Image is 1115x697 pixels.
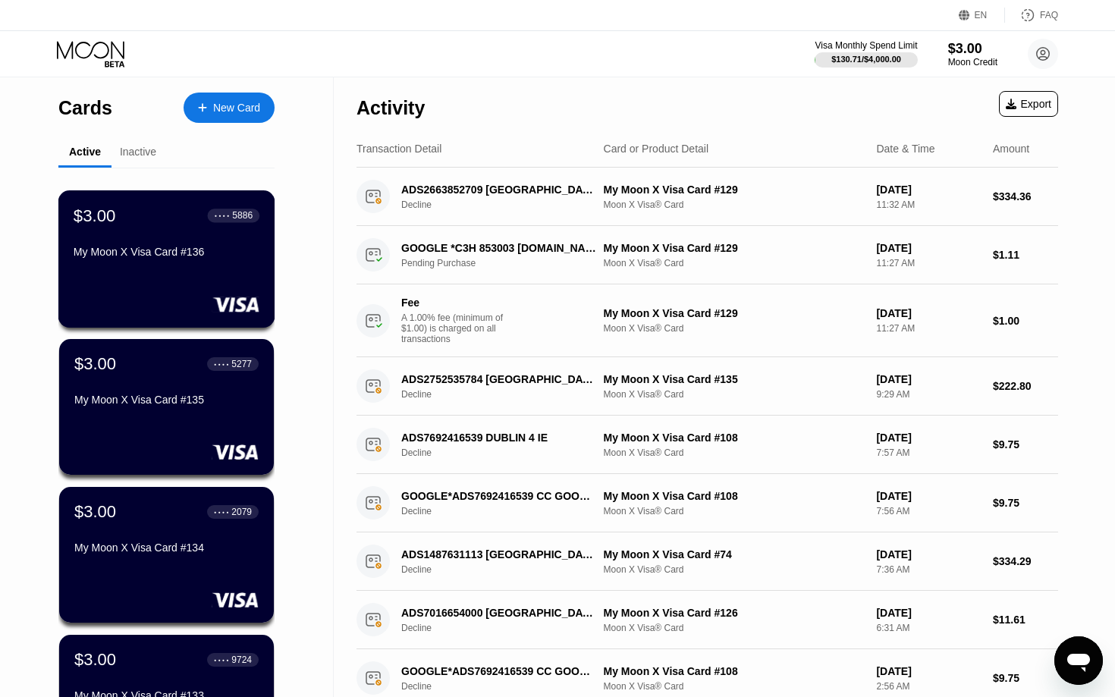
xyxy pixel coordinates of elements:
div: $9.75 [993,438,1058,451]
div: $3.00 [74,502,116,522]
div: FeeA 1.00% fee (minimum of $1.00) is charged on all transactionsMy Moon X Visa Card #129Moon X Vi... [356,284,1058,357]
div: Amount [993,143,1029,155]
div: $11.61 [993,614,1058,626]
div: $3.00 [74,354,116,374]
div: ● ● ● ● [215,213,230,218]
div: Moon X Visa® Card [604,564,865,575]
div: [DATE] [876,373,981,385]
div: ADS2752535784 [GEOGRAPHIC_DATA] 4 IEDeclineMy Moon X Visa Card #135Moon X Visa® Card[DATE]9:29 AM... [356,357,1058,416]
div: 11:32 AM [876,199,981,210]
div: ● ● ● ● [214,362,229,366]
div: ● ● ● ● [214,510,229,514]
div: ADS7016654000 [GEOGRAPHIC_DATA] 4 IEDeclineMy Moon X Visa Card #126Moon X Visa® Card[DATE]6:31 AM... [356,591,1058,649]
div: ADS7692416539 DUBLIN 4 IEDeclineMy Moon X Visa Card #108Moon X Visa® Card[DATE]7:57 AM$9.75 [356,416,1058,474]
div: Active [69,146,101,158]
div: 11:27 AM [876,258,981,268]
div: GOOGLE*ADS7692416539 CC GOOGLE.COMIE [401,490,598,502]
div: 5886 [232,210,253,221]
div: Moon Credit [948,57,997,68]
div: $334.36 [993,190,1058,203]
div: 11:27 AM [876,323,981,334]
div: ADS1487631113 [GEOGRAPHIC_DATA] 4 IEDeclineMy Moon X Visa Card #74Moon X Visa® Card[DATE]7:36 AM$... [356,532,1058,591]
div: New Card [213,102,260,115]
div: $130.71 / $4,000.00 [831,55,901,64]
div: GOOGLE *C3H 853003 [DOMAIN_NAME][URL] [401,242,598,254]
div: 7:36 AM [876,564,981,575]
div: Decline [401,681,613,692]
div: ADS2752535784 [GEOGRAPHIC_DATA] 4 IE [401,373,598,385]
div: Decline [401,623,613,633]
div: $3.00● ● ● ●2079My Moon X Visa Card #134 [59,487,274,623]
div: My Moon X Visa Card #126 [604,607,865,619]
div: Decline [401,447,613,458]
div: A 1.00% fee (minimum of $1.00) is charged on all transactions [401,312,515,344]
div: $222.80 [993,380,1058,392]
div: Moon X Visa® Card [604,258,865,268]
div: [DATE] [876,242,981,254]
div: $3.00 [948,41,997,57]
div: ADS1487631113 [GEOGRAPHIC_DATA] 4 IE [401,548,598,560]
div: ● ● ● ● [214,658,229,662]
div: New Card [184,93,275,123]
iframe: Кнопка, открывающая окно обмена сообщениями; идет разговор [1054,636,1103,685]
div: Moon X Visa® Card [604,323,865,334]
div: [DATE] [876,665,981,677]
div: $3.00● ● ● ●5886My Moon X Visa Card #136 [59,191,274,327]
div: Export [1006,98,1051,110]
div: $1.00 [993,315,1058,327]
div: GOOGLE*ADS7692416539 CC GOOGLE.COMIEDeclineMy Moon X Visa Card #108Moon X Visa® Card[DATE]7:56 AM... [356,474,1058,532]
div: My Moon X Visa Card #108 [604,432,865,444]
div: $3.00Moon Credit [948,41,997,68]
div: ADS7692416539 DUBLIN 4 IE [401,432,598,444]
div: $3.00● ● ● ●5277My Moon X Visa Card #135 [59,339,274,475]
div: My Moon X Visa Card #135 [604,373,865,385]
div: [DATE] [876,548,981,560]
div: Decline [401,506,613,516]
div: Export [999,91,1058,117]
div: $9.75 [993,672,1058,684]
div: [DATE] [876,432,981,444]
div: My Moon X Visa Card #134 [74,542,259,554]
div: Moon X Visa® Card [604,199,865,210]
div: My Moon X Visa Card #135 [74,394,259,406]
div: My Moon X Visa Card #129 [604,184,865,196]
div: [DATE] [876,307,981,319]
div: 5277 [231,359,252,369]
div: Transaction Detail [356,143,441,155]
div: FAQ [1040,10,1058,20]
div: 2:56 AM [876,681,981,692]
div: 7:57 AM [876,447,981,458]
div: $1.11 [993,249,1058,261]
div: Moon X Visa® Card [604,681,865,692]
div: EN [975,10,988,20]
div: Inactive [120,146,156,158]
div: My Moon X Visa Card #129 [604,307,865,319]
div: 9724 [231,655,252,665]
div: Date & Time [876,143,934,155]
div: $334.29 [993,555,1058,567]
div: My Moon X Visa Card #129 [604,242,865,254]
div: My Moon X Visa Card #108 [604,490,865,502]
div: Pending Purchase [401,258,613,268]
div: EN [959,8,1005,23]
div: Decline [401,199,613,210]
div: Activity [356,97,425,119]
div: 7:56 AM [876,506,981,516]
div: [DATE] [876,184,981,196]
div: My Moon X Visa Card #136 [74,246,259,258]
div: $9.75 [993,497,1058,509]
div: My Moon X Visa Card #74 [604,548,865,560]
div: $3.00 [74,206,116,225]
div: GOOGLE *C3H 853003 [DOMAIN_NAME][URL]Pending PurchaseMy Moon X Visa Card #129Moon X Visa® Card[DA... [356,226,1058,284]
div: Decline [401,564,613,575]
div: Decline [401,389,613,400]
div: 2079 [231,507,252,517]
div: ADS2663852709 [GEOGRAPHIC_DATA] 4 IE [401,184,598,196]
div: Moon X Visa® Card [604,506,865,516]
div: FAQ [1005,8,1058,23]
div: Cards [58,97,112,119]
div: Moon X Visa® Card [604,623,865,633]
div: Visa Monthly Spend Limit$130.71/$4,000.00 [815,40,917,68]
